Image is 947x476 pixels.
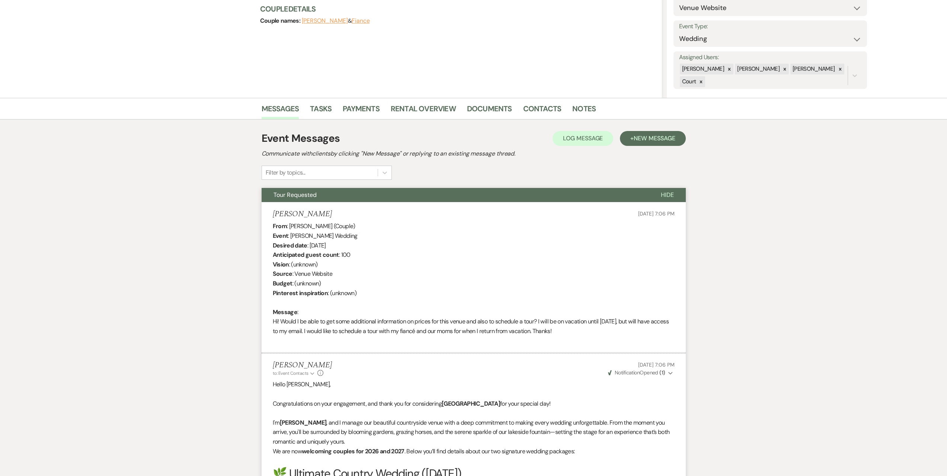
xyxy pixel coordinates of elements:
[790,64,836,74] div: [PERSON_NAME]
[273,418,675,447] p: I'm , and I manage our beautiful countryside venue with a deep commitment to making every wedding...
[273,232,288,240] b: Event
[523,103,562,119] a: Contacts
[273,399,675,409] p: Congratulations on your engagement, and thank you for considering for your special day!
[273,191,317,199] span: Tour Requested
[273,222,287,230] b: From
[679,21,861,32] label: Event Type:
[273,279,292,287] b: Budget
[608,369,665,376] span: Opened
[553,131,613,146] button: Log Message
[343,103,380,119] a: Payments
[302,18,348,24] button: [PERSON_NAME]
[442,400,500,408] strong: [GEOGRAPHIC_DATA]
[615,369,640,376] span: Notification
[659,369,665,376] strong: ( 1 )
[273,447,675,456] p: We are now . Below you’ll find details about our two signature wedding packages:
[260,17,302,25] span: Couple names:
[262,103,299,119] a: Messages
[273,361,332,370] h5: [PERSON_NAME]
[302,447,404,455] strong: welcoming couples for 2026 and 2027
[262,149,686,158] h2: Communicate with clients by clicking "New Message" or replying to an existing message thread.
[391,103,456,119] a: Rental Overview
[310,103,332,119] a: Tasks
[273,370,308,376] span: to: Event Contacts
[273,210,332,219] h5: [PERSON_NAME]
[262,188,649,202] button: Tour Requested
[572,103,596,119] a: Notes
[563,134,603,142] span: Log Message
[273,370,316,377] button: to: Event Contacts
[607,369,675,377] button: NotificationOpened (1)
[280,419,327,427] strong: [PERSON_NAME]
[638,210,674,217] span: [DATE] 7:06 PM
[273,261,289,268] b: Vision
[260,4,656,14] h3: Couple Details
[273,380,675,389] p: Hello [PERSON_NAME],
[273,308,298,316] b: Message
[273,221,675,345] div: : [PERSON_NAME] (Couple) : [PERSON_NAME] Wedding : [DATE] : 100 : (unknown) : Venue Website : (un...
[620,131,685,146] button: +New Message
[352,18,370,24] button: Fiance
[302,17,370,25] span: &
[266,168,305,177] div: Filter by topics...
[273,251,339,259] b: Anticipated guest count
[679,52,861,63] label: Assigned Users:
[638,361,674,368] span: [DATE] 7:06 PM
[735,64,781,74] div: [PERSON_NAME]
[680,76,697,87] div: Court
[661,191,674,199] span: Hide
[467,103,512,119] a: Documents
[649,188,686,202] button: Hide
[680,64,726,74] div: [PERSON_NAME]
[262,131,340,146] h1: Event Messages
[634,134,675,142] span: New Message
[273,242,307,249] b: Desired date
[273,289,328,297] b: Pinterest inspiration
[273,270,292,278] b: Source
